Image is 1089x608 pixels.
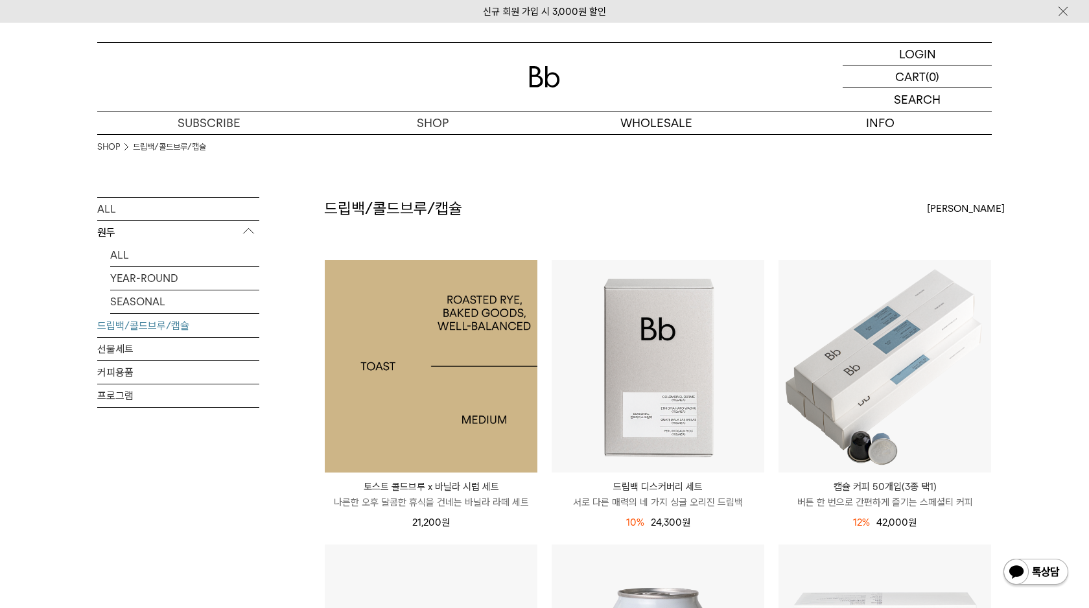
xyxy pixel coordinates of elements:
p: INFO [768,111,992,134]
a: 프로그램 [97,384,259,407]
a: ALL [97,198,259,220]
a: 신규 회원 가입 시 3,000원 할인 [483,6,606,18]
span: 원 [682,517,690,528]
p: WHOLESALE [544,111,768,134]
p: CART [895,65,926,88]
a: ALL [110,244,259,266]
a: 토스트 콜드브루 x 바닐라 시럽 세트 나른한 오후 달콤한 휴식을 건네는 바닐라 라떼 세트 [325,479,537,510]
p: 원두 [97,221,259,244]
a: SHOP [321,111,544,134]
p: 캡슐 커피 50개입(3종 택1) [779,479,991,495]
a: YEAR-ROUND [110,267,259,290]
div: 10% [626,515,644,530]
a: SHOP [97,141,120,154]
p: SEARCH [894,88,941,111]
img: 1000001202_add2_013.jpg [325,260,537,473]
img: 드립백 디스커버리 세트 [552,260,764,473]
p: 나른한 오후 달콤한 휴식을 건네는 바닐라 라떼 세트 [325,495,537,510]
img: 로고 [529,66,560,88]
div: 12% [853,515,870,530]
a: 커피용품 [97,361,259,384]
span: 원 [441,517,450,528]
a: LOGIN [843,43,992,65]
a: 드립백/콜드브루/캡슐 [97,314,259,337]
p: 토스트 콜드브루 x 바닐라 시럽 세트 [325,479,537,495]
a: 드립백 디스커버리 세트 서로 다른 매력의 네 가지 싱글 오리진 드립백 [552,479,764,510]
img: 캡슐 커피 50개입(3종 택1) [779,260,991,473]
a: 토스트 콜드브루 x 바닐라 시럽 세트 [325,260,537,473]
img: 카카오톡 채널 1:1 채팅 버튼 [1002,557,1070,589]
p: (0) [926,65,939,88]
a: CART (0) [843,65,992,88]
span: 24,300 [651,517,690,528]
p: 버튼 한 번으로 간편하게 즐기는 스페셜티 커피 [779,495,991,510]
a: SEASONAL [110,290,259,313]
span: 21,200 [412,517,450,528]
span: 원 [908,517,917,528]
a: 캡슐 커피 50개입(3종 택1) 버튼 한 번으로 간편하게 즐기는 스페셜티 커피 [779,479,991,510]
p: LOGIN [899,43,936,65]
p: 드립백 디스커버리 세트 [552,479,764,495]
span: [PERSON_NAME] [927,201,1005,216]
h2: 드립백/콜드브루/캡슐 [324,198,462,220]
a: 드립백/콜드브루/캡슐 [133,141,206,154]
a: 선물세트 [97,338,259,360]
a: SUBSCRIBE [97,111,321,134]
p: 서로 다른 매력의 네 가지 싱글 오리진 드립백 [552,495,764,510]
span: 42,000 [876,517,917,528]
